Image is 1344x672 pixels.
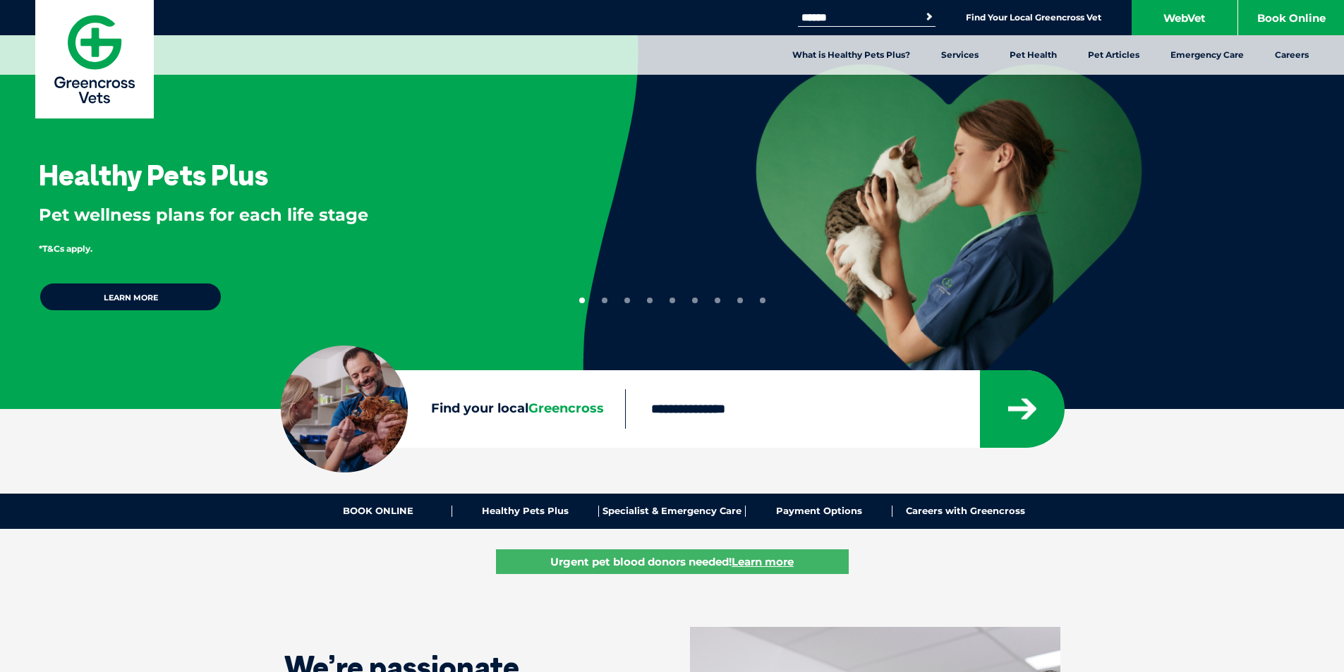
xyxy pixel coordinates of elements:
[39,203,537,227] p: Pet wellness plans for each life stage
[39,243,92,254] span: *T&Cs apply.
[692,298,698,303] button: 6 of 9
[452,506,599,517] a: Healthy Pets Plus
[647,298,653,303] button: 4 of 9
[746,506,892,517] a: Payment Options
[926,35,994,75] a: Services
[994,35,1072,75] a: Pet Health
[496,549,849,574] a: Urgent pet blood donors needed!Learn more
[1072,35,1155,75] a: Pet Articles
[760,298,765,303] button: 9 of 9
[281,398,625,420] label: Find your local
[624,298,630,303] button: 3 of 9
[528,401,604,416] span: Greencross
[966,12,1101,23] a: Find Your Local Greencross Vet
[715,298,720,303] button: 7 of 9
[922,10,936,24] button: Search
[602,298,607,303] button: 2 of 9
[732,555,794,568] u: Learn more
[777,35,926,75] a: What is Healthy Pets Plus?
[670,298,675,303] button: 5 of 9
[39,161,268,189] h3: Healthy Pets Plus
[599,506,746,517] a: Specialist & Emergency Care
[39,282,222,312] a: Learn more
[305,506,452,517] a: BOOK ONLINE
[1155,35,1259,75] a: Emergency Care
[579,298,585,303] button: 1 of 9
[737,298,743,303] button: 8 of 9
[892,506,1039,517] a: Careers with Greencross
[1259,35,1324,75] a: Careers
